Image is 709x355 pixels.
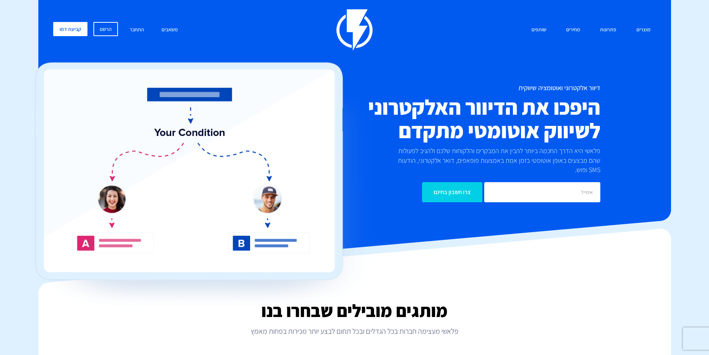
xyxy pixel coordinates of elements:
[38,301,671,320] h2: מותגים מובילים שבחרו בנו
[385,146,600,175] p: פלאשי היא הדרך החכמה ביותר להבין את המבקרים והלקוחות שלכם ולהגיב לפעולות שהם מבצעים באופן אוטומטי...
[53,22,87,36] a: קביעת דמו
[526,22,552,38] a: שותפים
[156,22,183,38] a: משאבים
[38,326,671,336] p: פלאשי מעצימה חברות בכל הגדלים ובכל תחום לבצע יותר מכירות בפחות מאמץ
[594,22,622,38] a: פתרונות
[561,22,586,38] a: מחירים
[422,182,482,202] input: צרו חשבון בחינם
[310,84,600,92] h1: דיוור אלקטרוני ואוטומציה שיווקית
[310,95,600,142] h2: היפכו את הדיוור האלקטרוני לשיווק אוטומטי מתקדם
[484,182,600,202] input: אימייל
[124,22,150,38] a: התחבר
[93,22,118,36] a: הרשם
[631,22,656,38] a: מוצרים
